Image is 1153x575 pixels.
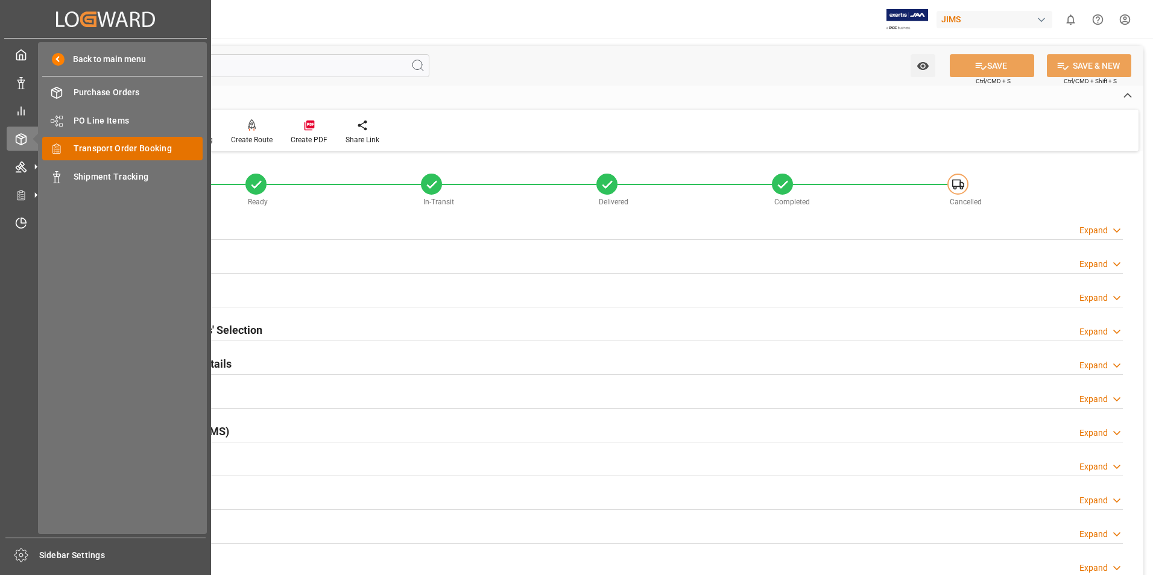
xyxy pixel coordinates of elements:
[1079,528,1108,541] div: Expand
[42,81,203,104] a: Purchase Orders
[7,43,204,66] a: My Cockpit
[1084,6,1111,33] button: Help Center
[1079,292,1108,304] div: Expand
[42,137,203,160] a: Transport Order Booking
[231,134,273,145] div: Create Route
[248,198,268,206] span: Ready
[1079,393,1108,406] div: Expand
[937,8,1057,31] button: JIMS
[1079,224,1108,237] div: Expand
[74,171,203,183] span: Shipment Tracking
[42,108,203,132] a: PO Line Items
[937,11,1052,28] div: JIMS
[7,71,204,94] a: Data Management
[599,198,628,206] span: Delivered
[1079,359,1108,372] div: Expand
[1047,54,1131,77] button: SAVE & NEW
[74,115,203,127] span: PO Line Items
[976,77,1011,86] span: Ctrl/CMD + S
[1079,427,1108,439] div: Expand
[291,134,327,145] div: Create PDF
[774,198,810,206] span: Completed
[1079,258,1108,271] div: Expand
[65,53,146,66] span: Back to main menu
[74,142,203,155] span: Transport Order Booking
[1079,325,1108,338] div: Expand
[39,549,206,562] span: Sidebar Settings
[1079,494,1108,507] div: Expand
[950,54,1034,77] button: SAVE
[950,198,982,206] span: Cancelled
[55,54,429,77] input: Search Fields
[74,86,203,99] span: Purchase Orders
[1064,77,1117,86] span: Ctrl/CMD + Shift + S
[423,198,454,206] span: In-Transit
[886,9,928,30] img: Exertis%20JAM%20-%20Email%20Logo.jpg_1722504956.jpg
[911,54,935,77] button: open menu
[1057,6,1084,33] button: show 0 new notifications
[346,134,379,145] div: Share Link
[7,211,204,234] a: Timeslot Management V2
[1079,460,1108,473] div: Expand
[42,165,203,188] a: Shipment Tracking
[7,99,204,122] a: My Reports
[1079,562,1108,574] div: Expand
